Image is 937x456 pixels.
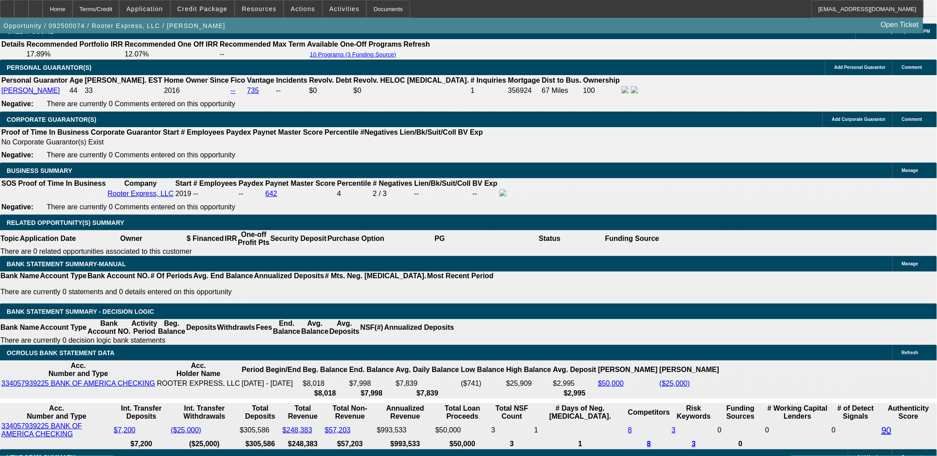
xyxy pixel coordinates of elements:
[881,404,936,421] th: Authenticity Score
[193,190,198,197] span: --
[325,404,376,421] th: Total Non-Revenue
[186,230,225,247] th: $ Financed
[7,116,97,123] span: CORPORATE GUARANTOR(S)
[171,0,234,17] button: Credit Package
[337,190,371,198] div: 4
[902,65,922,70] span: Comment
[276,86,308,96] td: --
[309,76,352,84] b: Revolv. Debt
[282,440,323,448] th: $248,383
[377,440,434,448] th: $993,533
[131,319,158,336] th: Activity Period
[349,379,394,388] td: $7,998
[385,230,495,247] th: PG
[660,380,690,387] a: ($25,000)
[360,319,384,336] th: NSF(#)
[284,0,322,17] button: Actions
[1,40,25,49] th: Details
[113,440,170,448] th: $7,200
[325,272,427,280] th: # Mts. Neg. [MEDICAL_DATA].
[302,361,348,378] th: Beg. Balance
[832,117,886,122] span: Add Corporate Guarantor
[435,404,490,421] th: Total Loan Proceeds
[302,389,348,398] th: $8,018
[309,86,352,96] td: $0
[193,272,254,280] th: Avg. End Balance
[219,50,306,59] td: --
[231,87,236,94] a: --
[1,361,156,378] th: Acc. Number and Type
[76,230,186,247] th: Owner
[377,404,434,421] th: Annualized Revenue
[170,404,238,421] th: Int. Transfer Withdrawals
[124,50,218,59] td: 12.07%
[150,272,193,280] th: # Of Periods
[508,86,541,96] td: 356924
[164,76,229,84] b: Home Owner Since
[40,272,87,280] th: Account Type
[414,180,471,187] b: Lien/Bk/Suit/Coll
[241,379,302,388] td: [DATE] - [DATE]
[470,86,507,96] td: 1
[1,100,33,108] b: Negative:
[193,180,237,187] b: # Employees
[1,380,155,387] a: 334057939225 BANK OF AMERICA CHECKING
[47,203,235,211] span: There are currently 0 Comments entered on this opportunity
[435,440,490,448] th: $50,000
[282,404,323,421] th: Total Revenue
[765,404,830,421] th: # Working Capital Lenders
[491,422,533,439] td: 3
[395,361,460,378] th: Avg. Daily Balance
[219,40,306,49] th: Recommended Max Term
[534,404,627,421] th: # Days of Neg. [MEDICAL_DATA].
[4,22,225,29] span: Opportunity / 092500074 / Rooter Express, LLC / [PERSON_NAME]
[242,5,277,12] span: Resources
[231,76,245,84] b: Fico
[542,86,582,96] td: 67 Miles
[902,261,918,266] span: Manage
[373,190,413,198] div: 2 / 3
[717,422,764,439] td: 0
[506,379,551,388] td: $25,909
[256,319,273,336] th: Fees
[692,440,696,448] a: 3
[353,86,470,96] td: $0
[583,86,620,96] td: 100
[270,230,327,247] th: Security Deposit
[458,128,483,136] b: BV Exp
[1,151,33,159] b: Negative:
[717,440,764,448] th: 0
[414,189,471,199] td: --
[120,0,169,17] button: Application
[69,86,83,96] td: 44
[157,319,185,336] th: Beg. Balance
[85,76,162,84] b: [PERSON_NAME]. EST
[605,230,660,247] th: Funding Source
[902,168,918,173] span: Manage
[491,404,533,421] th: Sum of the Total NSF Count and Total Overdraft Fee Count from Ocrolus
[26,50,123,59] td: 17.89%
[325,440,376,448] th: $57,203
[598,361,658,378] th: [PERSON_NAME]
[307,40,402,49] th: Available One-Off Programs
[461,379,505,388] td: ($741)
[672,404,716,421] th: Risk Keywords
[831,422,880,439] td: 0
[26,40,123,49] th: Recommended Portfolio IRR
[265,180,335,187] b: Paynet Master Score
[361,128,398,136] b: #Negatives
[627,404,670,421] th: Competitors
[7,349,114,356] span: OCROLUS BANK STATEMENT DATA
[499,189,507,196] img: facebook-icon.png
[1,404,113,421] th: Acc. Number and Type
[1,203,33,211] b: Negative:
[349,361,394,378] th: End. Balance
[307,51,399,58] button: 10 Programs (3 Funding Source)
[239,440,281,448] th: $305,586
[0,288,494,296] p: There are currently 0 statements and 0 details entered on this opportunity
[329,319,360,336] th: Avg. Deposits
[495,230,605,247] th: Status
[1,179,17,188] th: SOS
[175,180,191,187] b: Start
[265,190,277,197] a: 642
